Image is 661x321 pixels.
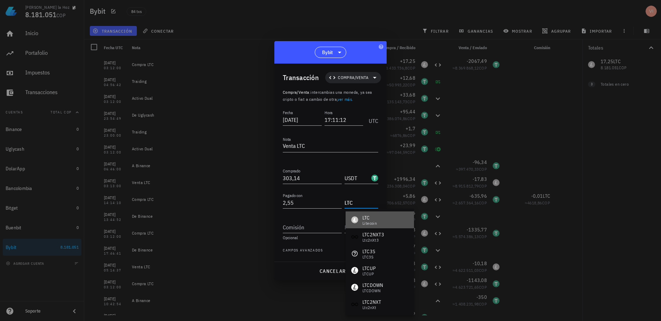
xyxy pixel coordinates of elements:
[351,301,358,308] div: LTC2NXT-icon
[322,49,333,56] span: Bybit
[283,193,302,198] label: Pagado con
[362,306,381,310] div: ltc2nXt
[338,74,368,81] span: Compra/Venta
[283,236,378,240] div: Opcional
[366,110,378,127] div: UTC
[362,289,383,293] div: LTCDOWN
[338,97,352,102] a: ver más
[362,282,383,289] div: LTCDOWN
[362,238,384,242] div: ltc2nXt3
[362,255,375,259] div: LTC3S
[283,90,372,102] span: intercambias una moneda, ya sea cripto o fiat a cambio de otra, .
[283,248,323,255] span: Campos avanzados
[351,216,358,223] div: LTC-icon
[351,267,358,274] div: LTCUP-icon
[345,222,377,233] input: Moneda
[319,268,346,274] span: cancelar
[362,248,375,255] div: LTC3S
[351,233,358,240] div: LTC2NXT3-icon
[362,265,376,272] div: LTCUP
[283,90,309,95] span: Compra/Venta
[325,110,333,115] label: Hora
[283,168,300,173] label: Comprado
[371,175,378,182] div: USDT-icon
[345,197,377,208] input: Moneda
[283,137,291,142] label: Nota
[283,89,378,103] p: :
[283,72,319,83] div: Transacción
[351,284,358,291] div: LTCDOWN-icon
[362,214,377,221] div: LTC
[362,299,381,306] div: LTC2NXT
[316,265,348,277] button: cancelar
[362,221,377,225] div: Litecoin
[283,110,293,115] label: Fecha
[362,272,376,276] div: LTCUP
[362,231,384,238] div: LTC2NXT3
[345,172,370,184] input: Moneda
